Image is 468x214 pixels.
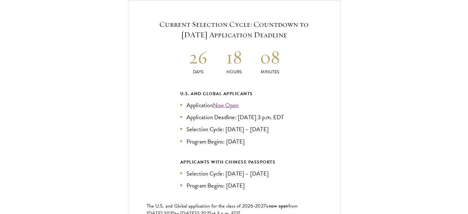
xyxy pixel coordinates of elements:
h2: 26 [180,46,216,69]
li: Selection Cycle: [DATE] – [DATE] [180,169,288,178]
p: Days [180,69,216,75]
h2: 18 [216,46,252,69]
li: Application Deadline: [DATE] 3 p.m. EDT [180,113,288,122]
span: The U.S. and Global application for the class of 202 [147,202,250,210]
div: U.S. and Global Applicants [180,90,288,98]
p: Minutes [252,69,288,75]
span: 7 [263,202,266,210]
p: Hours [216,69,252,75]
h5: Current Selection Cycle: Countdown to [DATE] Application Deadline [147,19,322,40]
li: Program Begins: [DATE] [180,137,288,146]
div: APPLICANTS WITH CHINESE PASSPORTS [180,158,288,166]
span: now open [269,202,288,209]
li: Program Begins: [DATE] [180,181,288,190]
span: 6 [250,202,253,210]
span: -202 [253,202,263,210]
li: Selection Cycle: [DATE] – [DATE] [180,125,288,134]
a: Now Open [213,101,239,110]
li: Application [180,101,288,110]
span: is [266,202,269,210]
h2: 08 [252,46,288,69]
